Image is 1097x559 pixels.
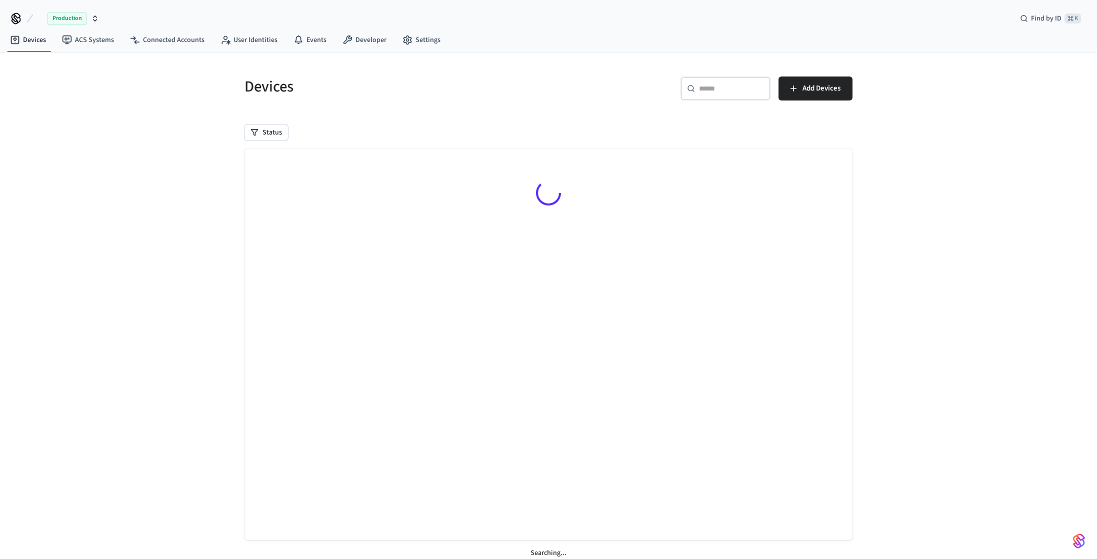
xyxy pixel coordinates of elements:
[47,12,87,25] span: Production
[802,82,840,95] span: Add Devices
[1012,9,1089,27] div: Find by ID⌘ K
[244,76,542,97] h5: Devices
[244,124,288,140] button: Status
[1064,13,1081,23] span: ⌘ K
[2,31,54,49] a: Devices
[778,76,852,100] button: Add Devices
[1073,533,1085,549] img: SeamLogoGradient.69752ec5.svg
[334,31,394,49] a: Developer
[212,31,285,49] a: User Identities
[54,31,122,49] a: ACS Systems
[285,31,334,49] a: Events
[394,31,448,49] a: Settings
[122,31,212,49] a: Connected Accounts
[1031,13,1061,23] span: Find by ID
